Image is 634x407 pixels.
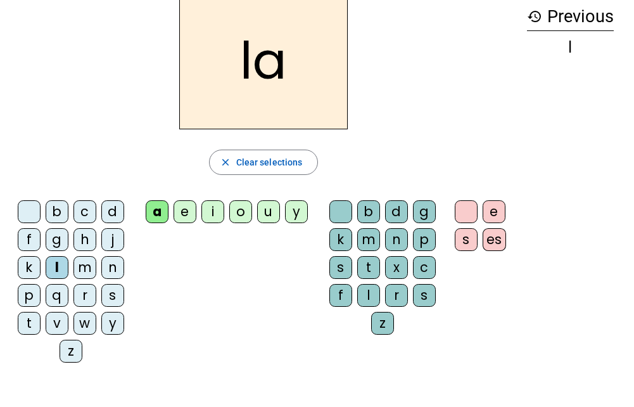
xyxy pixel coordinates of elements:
[329,228,352,251] div: k
[73,200,96,223] div: c
[236,155,303,170] span: Clear selections
[101,228,124,251] div: j
[46,284,68,307] div: q
[60,340,82,363] div: z
[413,228,436,251] div: p
[371,312,394,335] div: z
[73,312,96,335] div: w
[101,312,124,335] div: y
[229,200,252,223] div: o
[285,200,308,223] div: y
[357,256,380,279] div: t
[329,284,352,307] div: f
[201,200,224,223] div: i
[220,157,231,168] mat-icon: close
[527,40,614,55] div: l
[413,200,436,223] div: g
[73,256,96,279] div: m
[101,284,124,307] div: s
[101,256,124,279] div: n
[18,312,41,335] div: t
[46,228,68,251] div: g
[257,200,280,223] div: u
[18,284,41,307] div: p
[46,256,68,279] div: l
[18,256,41,279] div: k
[413,284,436,307] div: s
[385,200,408,223] div: d
[18,228,41,251] div: f
[385,228,408,251] div: n
[357,284,380,307] div: l
[73,228,96,251] div: h
[357,228,380,251] div: m
[385,256,408,279] div: x
[209,150,319,175] button: Clear selections
[357,200,380,223] div: b
[146,200,168,223] div: a
[413,256,436,279] div: c
[174,200,196,223] div: e
[46,312,68,335] div: v
[527,3,614,31] h3: Previous
[385,284,408,307] div: r
[483,200,505,223] div: e
[527,9,542,24] mat-icon: history
[329,256,352,279] div: s
[46,200,68,223] div: b
[73,284,96,307] div: r
[455,228,478,251] div: s
[483,228,506,251] div: es
[101,200,124,223] div: d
